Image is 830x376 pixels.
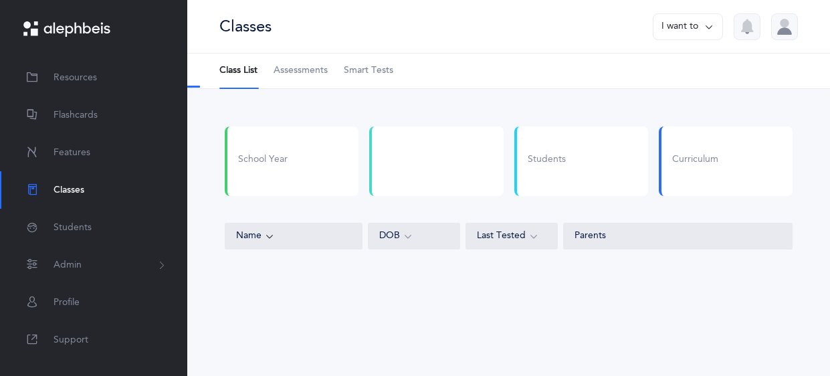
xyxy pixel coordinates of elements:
div: Parents [575,229,781,243]
span: Support [54,333,88,347]
div: School Year [238,153,288,167]
button: I want to [653,13,723,40]
div: Name [236,229,351,244]
span: Flashcards [54,108,98,122]
div: Classes [219,15,272,37]
div: Curriculum [672,153,718,167]
span: Profile [54,296,80,310]
span: Admin [54,258,82,272]
div: Students [528,153,566,167]
span: Smart Tests [344,64,393,78]
div: DOB [379,229,449,244]
span: Features [54,146,90,160]
span: Students [54,221,92,235]
span: Resources [54,71,97,85]
span: Assessments [274,64,328,78]
div: Last Tested [477,229,546,244]
span: Classes [54,183,84,197]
